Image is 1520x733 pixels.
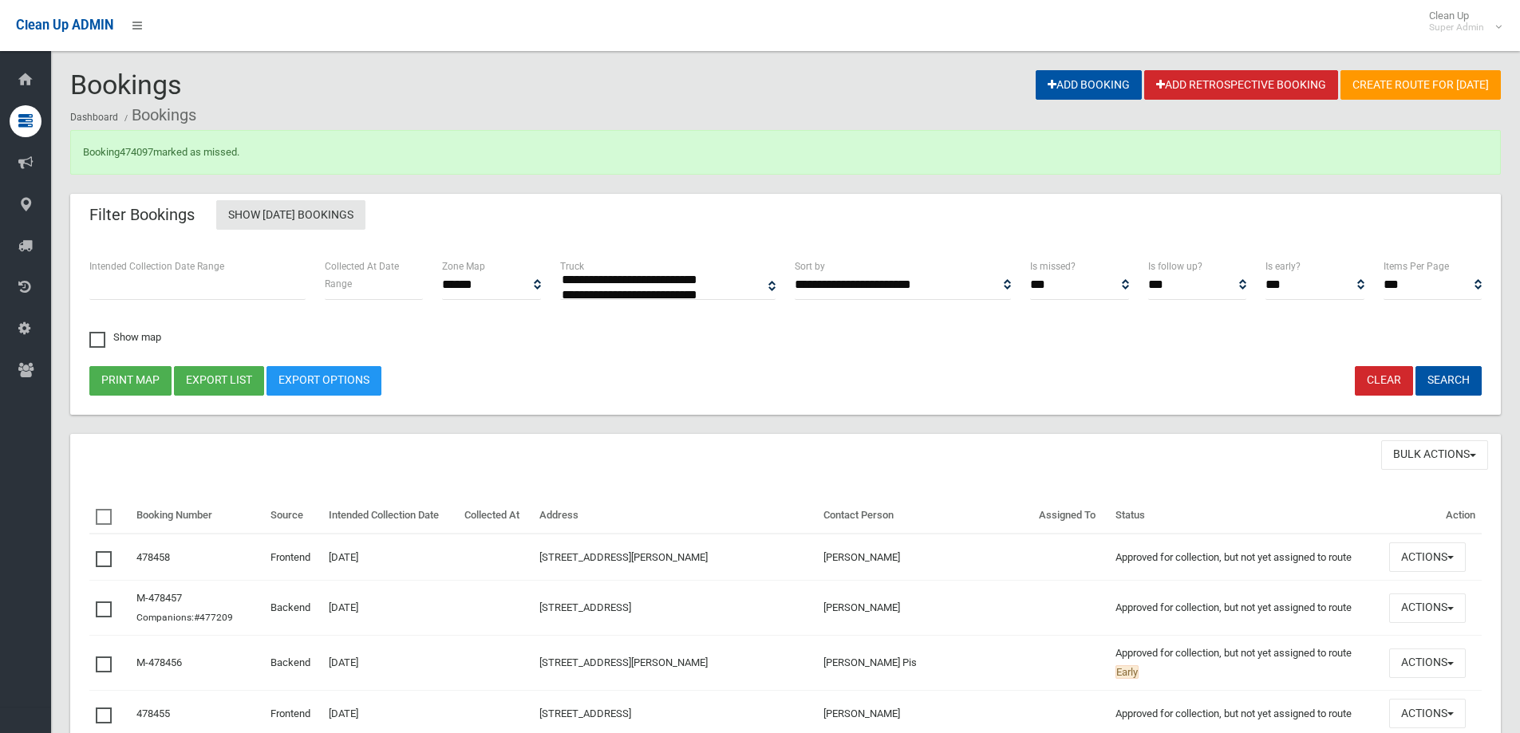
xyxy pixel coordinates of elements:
td: [DATE] [322,534,458,580]
span: Bookings [70,69,182,100]
button: Print map [89,366,172,396]
td: [PERSON_NAME] Pis [817,636,1032,691]
td: [PERSON_NAME] [817,534,1032,580]
th: Contact Person [817,498,1032,534]
a: Add Retrospective Booking [1144,70,1338,100]
label: Truck [560,258,584,275]
td: Backend [264,636,322,691]
td: [PERSON_NAME] [817,581,1032,636]
button: Search [1415,366,1482,396]
a: Create route for [DATE] [1340,70,1501,100]
button: Actions [1389,648,1466,678]
a: #477209 [194,612,233,623]
th: Booking Number [130,498,265,534]
a: 478455 [136,707,170,719]
th: Source [264,498,322,534]
td: [DATE] [322,636,458,691]
a: Add Booking [1036,70,1142,100]
a: Dashboard [70,112,118,123]
a: M-478457 [136,592,182,604]
th: Collected At [458,498,533,534]
div: Booking marked as missed. [70,130,1501,175]
button: Bulk Actions [1381,440,1488,470]
a: Show [DATE] Bookings [216,200,365,230]
th: Address [533,498,817,534]
a: M-478456 [136,656,182,668]
th: Assigned To [1032,498,1109,534]
a: 478458 [136,551,170,563]
button: Actions [1389,593,1466,623]
header: Filter Bookings [70,199,214,231]
a: [STREET_ADDRESS] [539,601,631,613]
span: Clean Up ADMIN [16,18,113,33]
button: Export list [174,366,264,396]
td: Frontend [264,534,322,580]
small: Super Admin [1429,22,1484,33]
a: Export Options [266,366,381,396]
th: Action [1383,498,1482,534]
span: Clean Up [1421,10,1500,33]
a: [STREET_ADDRESS][PERSON_NAME] [539,551,708,563]
td: Backend [264,581,322,636]
small: Companions: [136,612,235,623]
span: Show map [89,332,161,342]
td: Approved for collection, but not yet assigned to route [1109,636,1384,691]
a: [STREET_ADDRESS][PERSON_NAME] [539,656,708,668]
td: Approved for collection, but not yet assigned to route [1109,534,1384,580]
a: Clear [1355,366,1413,396]
th: Status [1109,498,1384,534]
li: Bookings [120,100,196,130]
span: Early [1115,665,1139,679]
button: Actions [1389,699,1466,728]
th: Intended Collection Date [322,498,458,534]
a: [STREET_ADDRESS] [539,707,631,719]
td: Approved for collection, but not yet assigned to route [1109,581,1384,636]
a: 474097 [120,146,153,158]
td: [DATE] [322,581,458,636]
button: Actions [1389,542,1466,572]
